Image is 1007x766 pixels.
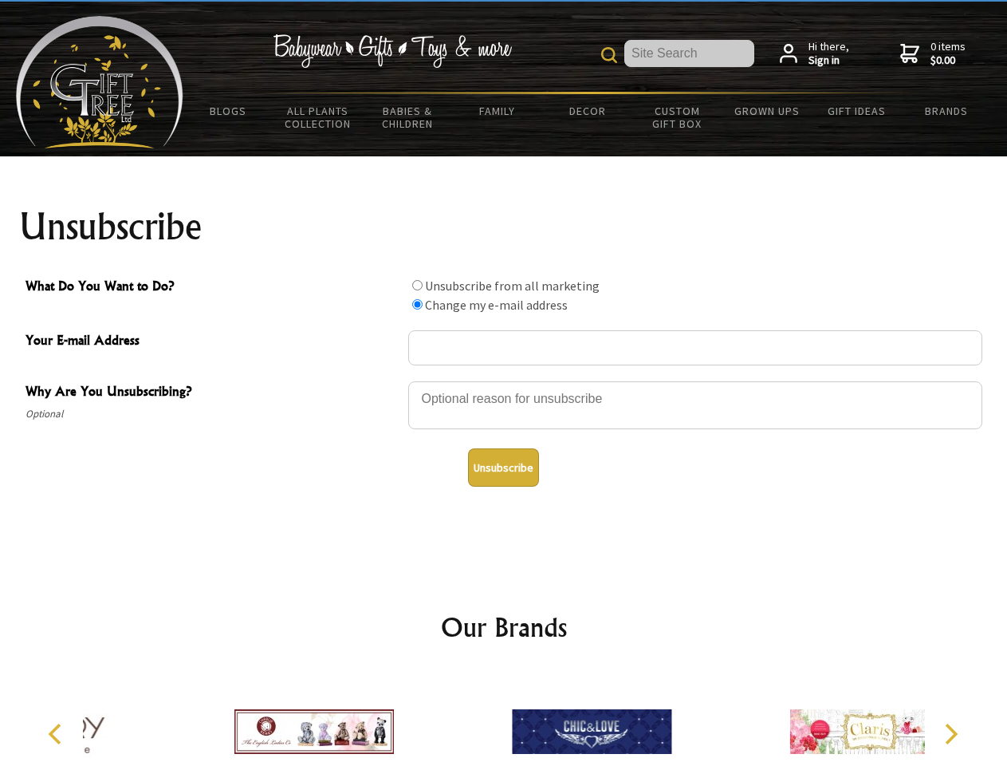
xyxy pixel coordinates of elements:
[273,94,364,140] a: All Plants Collection
[273,34,512,68] img: Babywear - Gifts - Toys & more
[780,40,849,68] a: Hi there,Sign in
[902,94,992,128] a: Brands
[601,47,617,63] img: product search
[453,94,543,128] a: Family
[425,297,568,313] label: Change my e-mail address
[408,330,982,365] input: Your E-mail Address
[542,94,632,128] a: Decor
[468,448,539,487] button: Unsubscribe
[183,94,273,128] a: BLOGS
[930,53,966,68] strong: $0.00
[40,717,75,752] button: Previous
[32,608,976,646] h2: Our Brands
[26,276,400,299] span: What Do You Want to Do?
[412,299,423,310] input: What Do You Want to Do?
[812,94,902,128] a: Gift Ideas
[26,405,400,424] span: Optional
[425,278,600,294] label: Unsubscribe from all marketing
[412,280,423,290] input: What Do You Want to Do?
[26,381,400,405] span: Why Are You Unsubscribing?
[26,330,400,353] span: Your E-mail Address
[808,40,849,68] span: Hi there,
[722,94,812,128] a: Grown Ups
[900,40,966,68] a: 0 items$0.00
[16,16,183,148] img: Babyware - Gifts - Toys and more...
[933,717,968,752] button: Next
[19,207,989,246] h1: Unsubscribe
[808,53,849,68] strong: Sign in
[624,40,754,67] input: Site Search
[363,94,453,140] a: Babies & Children
[632,94,722,140] a: Custom Gift Box
[408,381,982,429] textarea: Why Are You Unsubscribing?
[930,39,966,68] span: 0 items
